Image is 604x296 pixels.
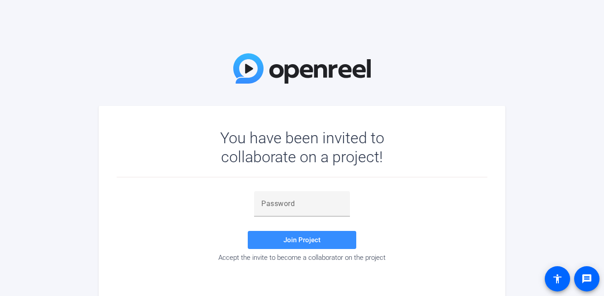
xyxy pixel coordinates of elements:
[552,273,563,284] mat-icon: accessibility
[117,254,487,262] div: Accept the invite to become a collaborator on the project
[248,231,356,249] button: Join Project
[233,53,371,84] img: OpenReel Logo
[261,198,343,209] input: Password
[581,273,592,284] mat-icon: message
[283,236,321,244] span: Join Project
[194,128,411,166] div: You have been invited to collaborate on a project!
